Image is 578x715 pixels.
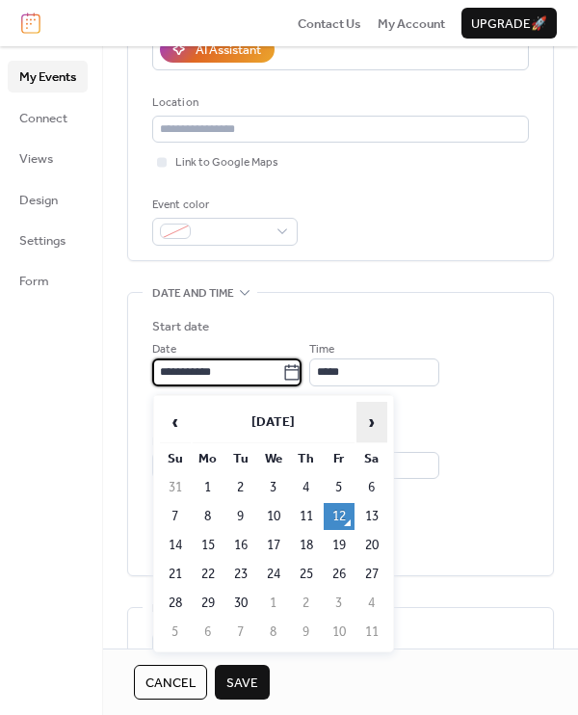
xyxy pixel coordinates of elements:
a: Settings [8,225,88,255]
span: Date [152,340,176,359]
th: Su [160,445,191,472]
td: 1 [258,590,289,617]
td: 3 [324,590,355,617]
span: Contact Us [298,14,361,34]
img: logo [21,13,40,34]
span: Cancel [145,674,196,693]
td: 2 [225,474,256,501]
td: 4 [291,474,322,501]
td: 28 [160,590,191,617]
td: 13 [356,503,387,530]
td: 1 [193,474,223,501]
td: 17 [258,532,289,559]
td: 22 [193,561,223,588]
td: 31 [160,474,191,501]
span: Views [19,149,53,169]
div: Location [152,93,525,113]
td: 10 [258,503,289,530]
td: 8 [258,619,289,646]
span: Connect [19,109,67,128]
span: My Events [19,67,76,87]
td: 20 [356,532,387,559]
td: 21 [160,561,191,588]
td: 10 [324,619,355,646]
td: 26 [324,561,355,588]
a: My Account [378,13,445,33]
td: 9 [225,503,256,530]
td: 14 [160,532,191,559]
th: Tu [225,445,256,472]
th: Sa [356,445,387,472]
span: Upgrade 🚀 [471,14,547,34]
a: Views [8,143,88,173]
span: Settings [19,231,66,251]
span: My Account [378,14,445,34]
td: 27 [356,561,387,588]
th: Fr [324,445,355,472]
span: Date and time [152,283,234,303]
td: 8 [193,503,223,530]
td: 30 [225,590,256,617]
td: 25 [291,561,322,588]
button: Save [215,665,270,700]
th: Th [291,445,322,472]
button: AI Assistant [160,37,275,62]
td: 16 [225,532,256,559]
td: 6 [193,619,223,646]
td: 24 [258,561,289,588]
td: 6 [356,474,387,501]
td: 19 [324,532,355,559]
span: Design [19,191,58,210]
td: 5 [324,474,355,501]
a: Form [8,265,88,296]
span: Link to Google Maps [175,153,278,172]
span: Form [19,272,49,291]
td: 29 [193,590,223,617]
div: AI Assistant [196,40,261,60]
td: 15 [193,532,223,559]
button: Cancel [134,665,207,700]
td: 5 [160,619,191,646]
td: 12 [324,503,355,530]
td: 11 [291,503,322,530]
td: 2 [291,590,322,617]
td: 23 [225,561,256,588]
td: 7 [225,619,256,646]
div: Start date [152,317,209,336]
th: Mo [193,445,223,472]
a: Contact Us [298,13,361,33]
td: 3 [258,474,289,501]
span: Save [226,674,258,693]
th: [DATE] [193,402,355,443]
button: Upgrade🚀 [461,8,557,39]
td: 9 [291,619,322,646]
td: 4 [356,590,387,617]
td: 7 [160,503,191,530]
a: Design [8,184,88,215]
span: Time [309,340,334,359]
td: 11 [356,619,387,646]
span: › [357,403,386,441]
div: Event color [152,196,294,215]
span: ‹ [161,403,190,441]
a: My Events [8,61,88,92]
td: 18 [291,532,322,559]
a: Connect [8,102,88,133]
th: We [258,445,289,472]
